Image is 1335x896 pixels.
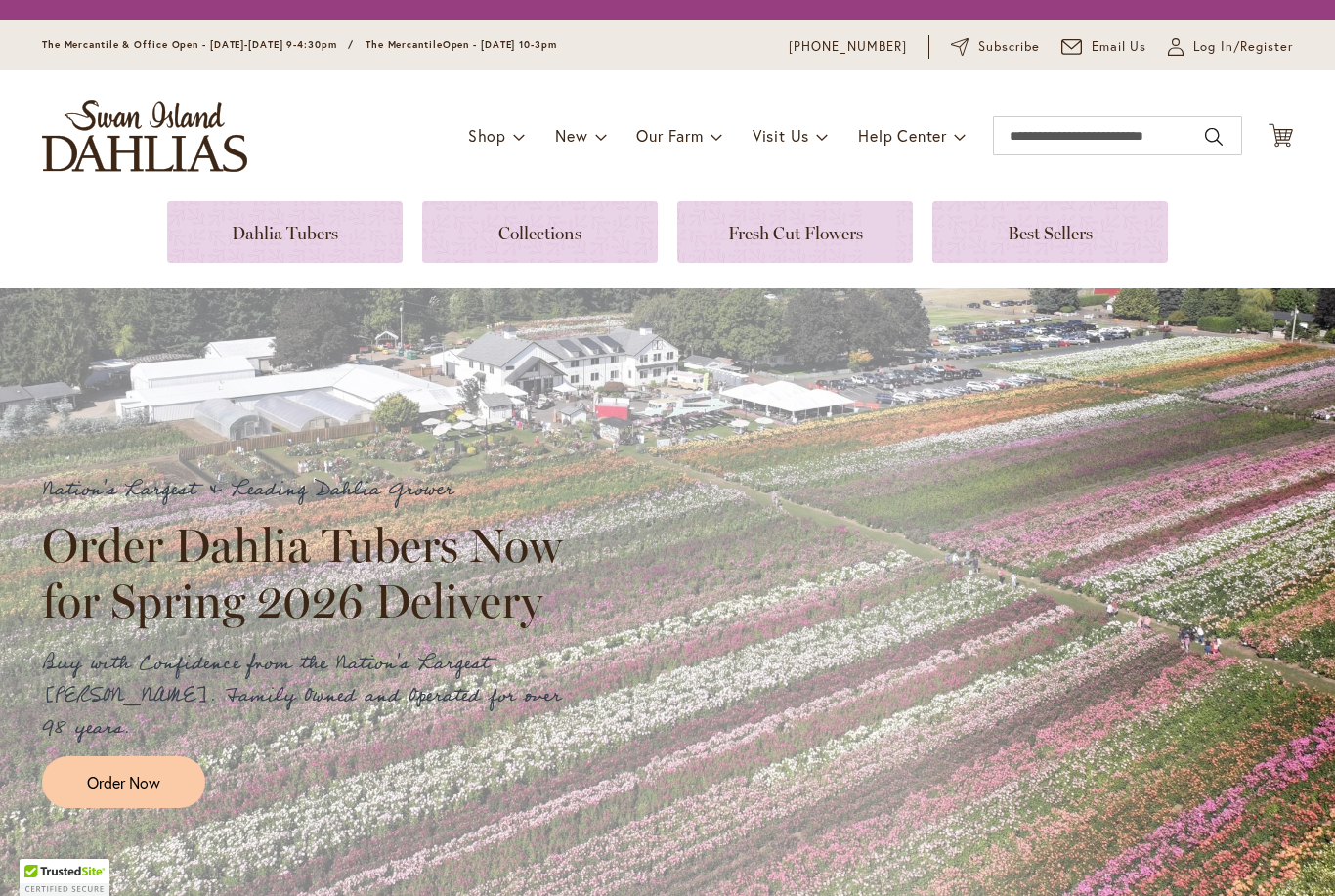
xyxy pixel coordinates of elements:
span: Email Us [1092,37,1147,57]
p: Nation's Largest & Leading Dahlia Grower [42,474,580,506]
span: Order Now [87,771,160,793]
span: New [555,125,587,146]
span: Visit Us [753,125,809,146]
a: [PHONE_NUMBER] [789,37,907,57]
h2: Order Dahlia Tubers Now for Spring 2026 Delivery [42,518,580,627]
span: Log In/Register [1193,37,1293,57]
span: Subscribe [978,37,1040,57]
p: Buy with Confidence from the Nation's Largest [PERSON_NAME]. Family Owned and Operated for over 9... [42,648,580,745]
span: The Mercantile & Office Open - [DATE]-[DATE] 9-4:30pm / The Mercantile [42,38,443,51]
a: store logo [42,100,247,172]
a: Email Us [1061,37,1147,57]
span: Shop [468,125,506,146]
a: Log In/Register [1168,37,1293,57]
span: Open - [DATE] 10-3pm [443,38,557,51]
a: Order Now [42,756,205,808]
span: Help Center [858,125,947,146]
a: Subscribe [951,37,1040,57]
span: Our Farm [636,125,703,146]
